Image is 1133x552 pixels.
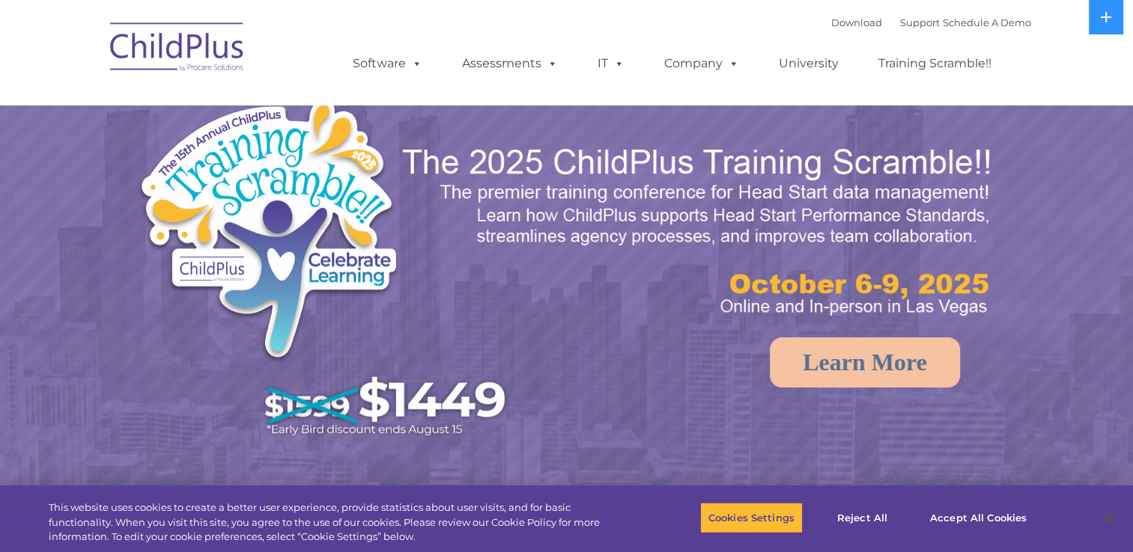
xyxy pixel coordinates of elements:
font: | [831,16,1031,28]
img: ChildPlus by Procare Solutions [103,12,252,87]
a: Download [831,16,882,28]
a: Schedule A Demo [943,16,1031,28]
div: This website uses cookies to create a better user experience, provide statistics about user visit... [49,500,623,545]
a: Company [649,49,754,79]
a: IT [583,49,640,79]
button: Cookies Settings [700,502,803,533]
button: Close [1093,501,1126,534]
button: Reject All [815,502,909,533]
a: Software [338,49,437,79]
span: Phone number [208,160,272,171]
a: Assessments [447,49,573,79]
button: Accept All Cookies [922,502,1035,533]
a: Training Scramble!! [863,49,1006,79]
a: Learn More [770,337,960,387]
span: Last name [208,99,254,110]
a: Support [900,16,940,28]
a: University [764,49,854,79]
